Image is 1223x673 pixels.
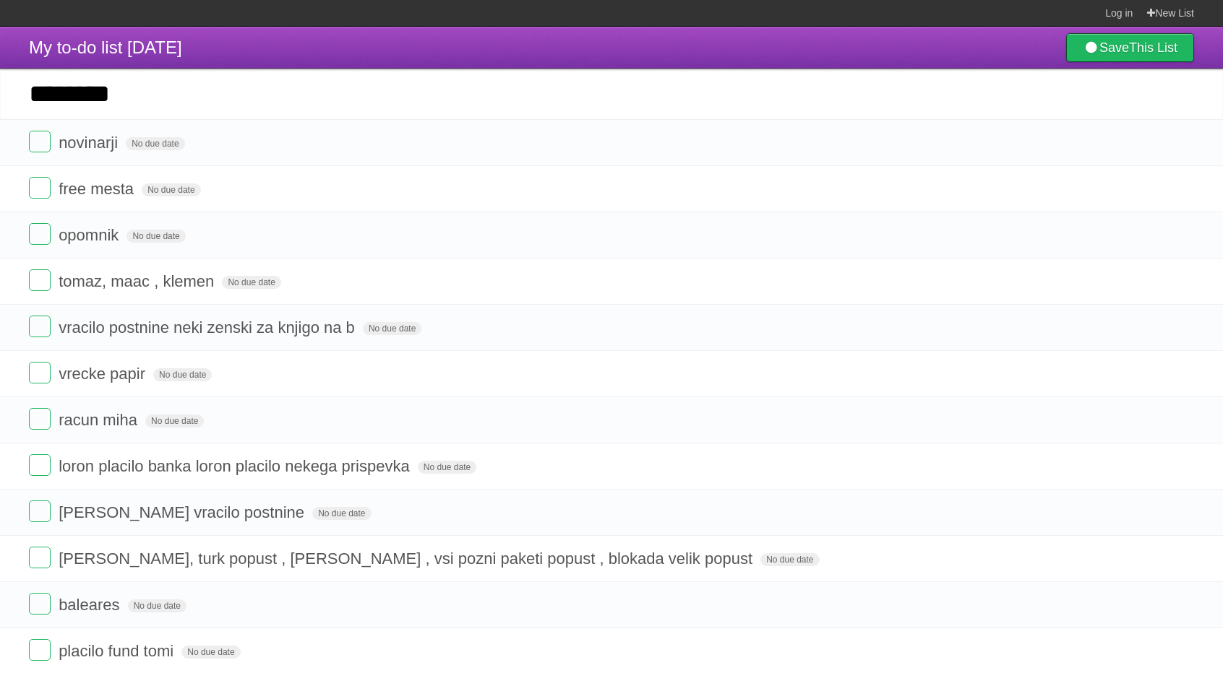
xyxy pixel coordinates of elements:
[59,411,141,429] span: racun miha
[418,461,476,474] span: No due date
[29,177,51,199] label: Done
[142,183,200,196] span: No due date
[29,316,51,337] label: Done
[59,180,137,198] span: free mesta
[59,134,121,152] span: novinarji
[29,547,51,568] label: Done
[126,230,185,243] span: No due date
[29,639,51,661] label: Done
[59,318,359,336] span: vracilo postnine neki zenski za knjigo na b
[59,365,149,383] span: vrecke papir
[29,362,51,383] label: Done
[29,593,51,615] label: Done
[312,507,371,520] span: No due date
[29,131,51,152] label: Done
[181,646,240,659] span: No due date
[128,599,186,612] span: No due date
[29,38,182,57] span: My to-do list [DATE]
[29,269,51,291] label: Done
[59,226,122,244] span: opomnik
[760,553,819,566] span: No due date
[59,272,218,290] span: tomaz, maac , klemen
[29,500,51,522] label: Done
[1129,40,1177,55] b: This List
[153,368,212,381] span: No due date
[59,642,177,660] span: placilo fund tomi
[29,454,51,476] label: Done
[29,408,51,430] label: Done
[363,322,421,335] span: No due date
[126,137,184,150] span: No due date
[145,414,204,427] span: No due date
[59,503,308,521] span: [PERSON_NAME] vracilo postnine
[1066,33,1194,62] a: SaveThis List
[222,276,280,289] span: No due date
[59,457,413,475] span: loron placilo banka loron placilo nekega prispevka
[59,596,123,614] span: baleares
[59,550,756,568] span: [PERSON_NAME], turk popust , [PERSON_NAME] , vsi pozni paketi popust , blokada velik popust
[29,223,51,245] label: Done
